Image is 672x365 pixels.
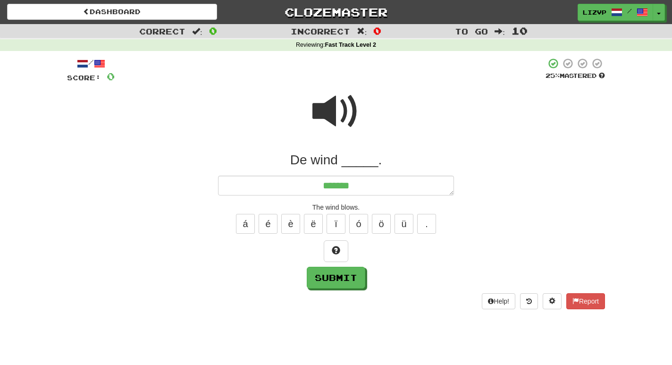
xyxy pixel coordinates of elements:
span: / [627,8,632,14]
span: To go [455,26,488,36]
button: ë [304,214,323,234]
span: 0 [107,70,115,82]
span: Correct [139,26,185,36]
span: Incorrect [291,26,350,36]
button: . [417,214,436,234]
button: è [281,214,300,234]
button: Help! [482,293,515,309]
button: ö [372,214,391,234]
span: 0 [209,25,217,36]
a: Clozemaster [231,4,441,20]
span: Score: [67,74,101,82]
span: 0 [373,25,381,36]
div: Mastered [546,72,605,80]
button: ü [395,214,413,234]
a: LizVP / [578,4,653,21]
div: De wind _____. [67,152,605,169]
button: é [259,214,277,234]
button: Report [566,293,605,309]
button: á [236,214,255,234]
button: Hint! [324,240,348,262]
button: ï [327,214,345,234]
span: : [495,27,505,35]
a: Dashboard [7,4,217,20]
div: / [67,58,115,69]
span: LizVP [583,8,606,17]
button: Submit [307,267,365,289]
strong: Fast Track Level 2 [325,42,377,48]
div: The wind blows. [67,203,605,212]
span: 10 [512,25,528,36]
span: : [357,27,367,35]
span: : [192,27,202,35]
button: ó [349,214,368,234]
button: Round history (alt+y) [520,293,538,309]
span: 25 % [546,72,560,79]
